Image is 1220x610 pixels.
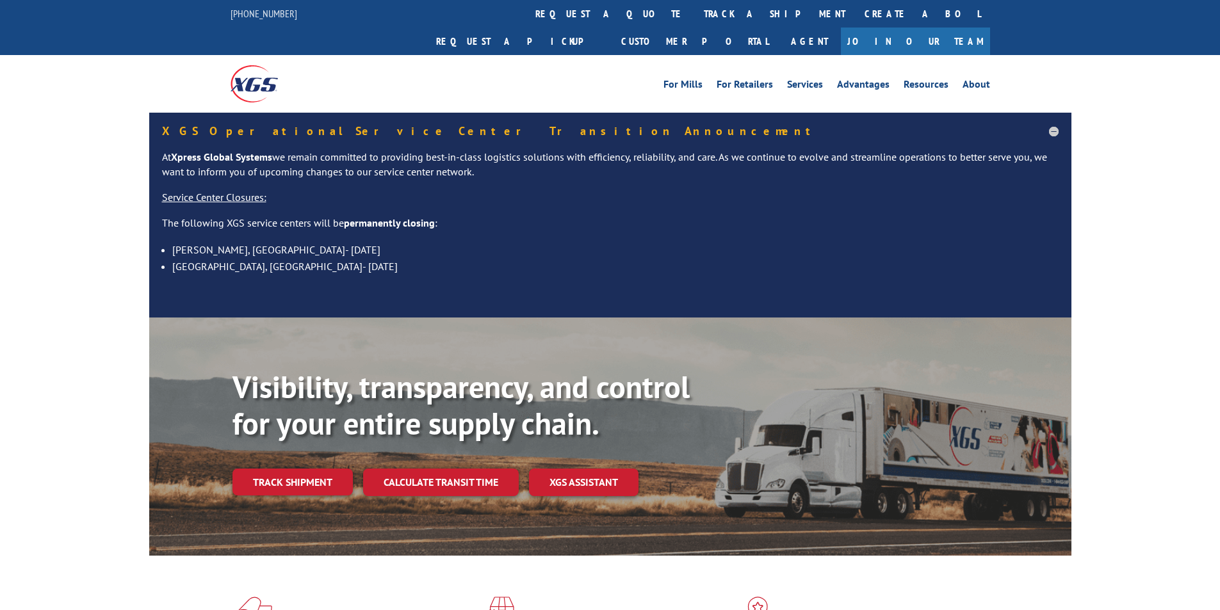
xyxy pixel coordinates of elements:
a: Agent [778,28,841,55]
p: The following XGS service centers will be : [162,216,1059,241]
a: Request a pickup [427,28,612,55]
a: For Mills [663,79,703,93]
a: Customer Portal [612,28,778,55]
a: Track shipment [232,469,353,495]
a: About [963,79,990,93]
a: Services [787,79,823,93]
a: Resources [904,79,948,93]
li: [PERSON_NAME], [GEOGRAPHIC_DATA]- [DATE] [172,241,1059,258]
p: At we remain committed to providing best-in-class logistics solutions with efficiency, reliabilit... [162,150,1059,191]
b: Visibility, transparency, and control for your entire supply chain. [232,367,690,444]
li: [GEOGRAPHIC_DATA], [GEOGRAPHIC_DATA]- [DATE] [172,258,1059,275]
a: For Retailers [717,79,773,93]
u: Service Center Closures: [162,191,266,204]
a: Advantages [837,79,890,93]
a: XGS ASSISTANT [529,469,638,496]
a: Join Our Team [841,28,990,55]
h5: XGS Operational Service Center Transition Announcement [162,125,1059,137]
strong: Xpress Global Systems [171,150,272,163]
strong: permanently closing [344,216,435,229]
a: [PHONE_NUMBER] [231,7,297,20]
a: Calculate transit time [363,469,519,496]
